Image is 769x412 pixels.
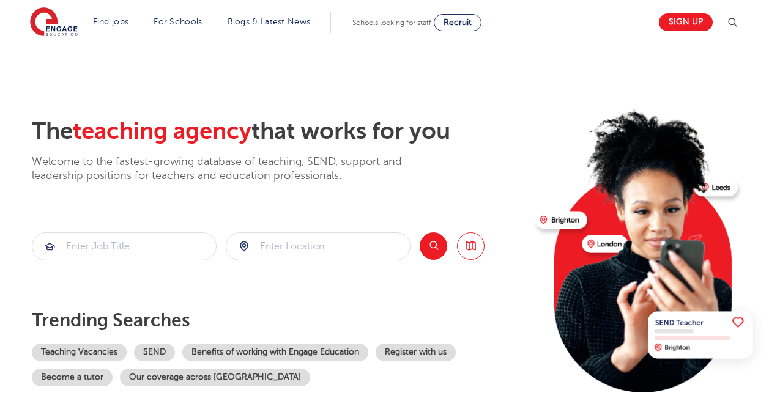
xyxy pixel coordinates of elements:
[32,155,436,183] p: Welcome to the fastest-growing database of teaching, SEND, support and leadership positions for t...
[32,369,113,386] a: Become a tutor
[32,344,127,361] a: Teaching Vacancies
[352,18,431,27] span: Schools looking for staff
[659,13,713,31] a: Sign up
[226,233,410,260] input: Submit
[134,344,175,361] a: SEND
[434,14,481,31] a: Recruit
[376,344,456,361] a: Register with us
[226,232,411,260] div: Submit
[182,344,368,361] a: Benefits of working with Engage Education
[32,117,526,145] h2: The that works for you
[93,17,129,26] a: Find jobs
[32,309,526,331] p: Trending searches
[73,118,251,144] span: teaching agency
[228,17,311,26] a: Blogs & Latest News
[444,18,472,27] span: Recruit
[32,232,217,260] div: Submit
[420,232,447,260] button: Search
[32,233,216,260] input: Submit
[154,17,202,26] a: For Schools
[120,369,310,386] a: Our coverage across [GEOGRAPHIC_DATA]
[30,7,78,38] img: Engage Education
